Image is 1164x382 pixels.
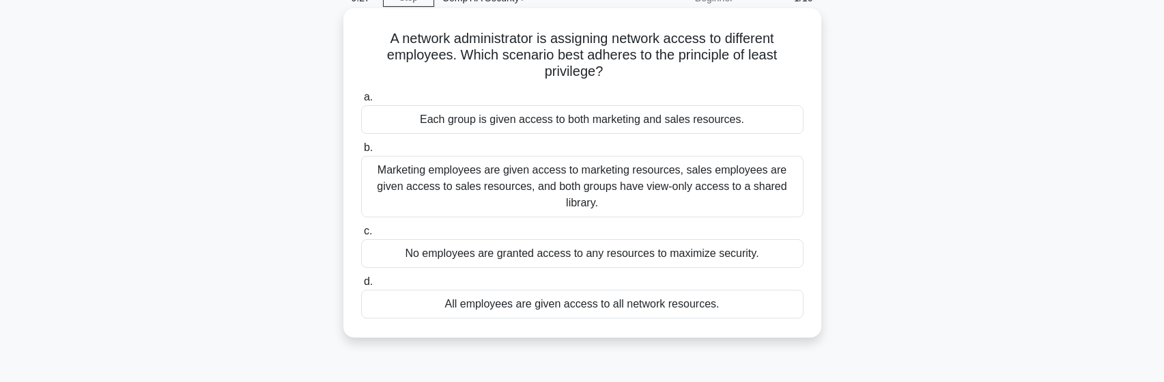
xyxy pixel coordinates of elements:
[361,105,804,134] div: Each group is given access to both marketing and sales resources.
[364,275,373,287] span: d.
[364,225,372,236] span: c.
[364,91,373,103] span: a.
[361,239,804,268] div: No employees are granted access to any resources to maximize security.
[361,290,804,318] div: All employees are given access to all network resources.
[361,156,804,217] div: Marketing employees are given access to marketing resources, sales employees are given access to ...
[364,141,373,153] span: b.
[360,30,805,81] h5: A network administrator is assigning network access to different employees. Which scenario best a...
